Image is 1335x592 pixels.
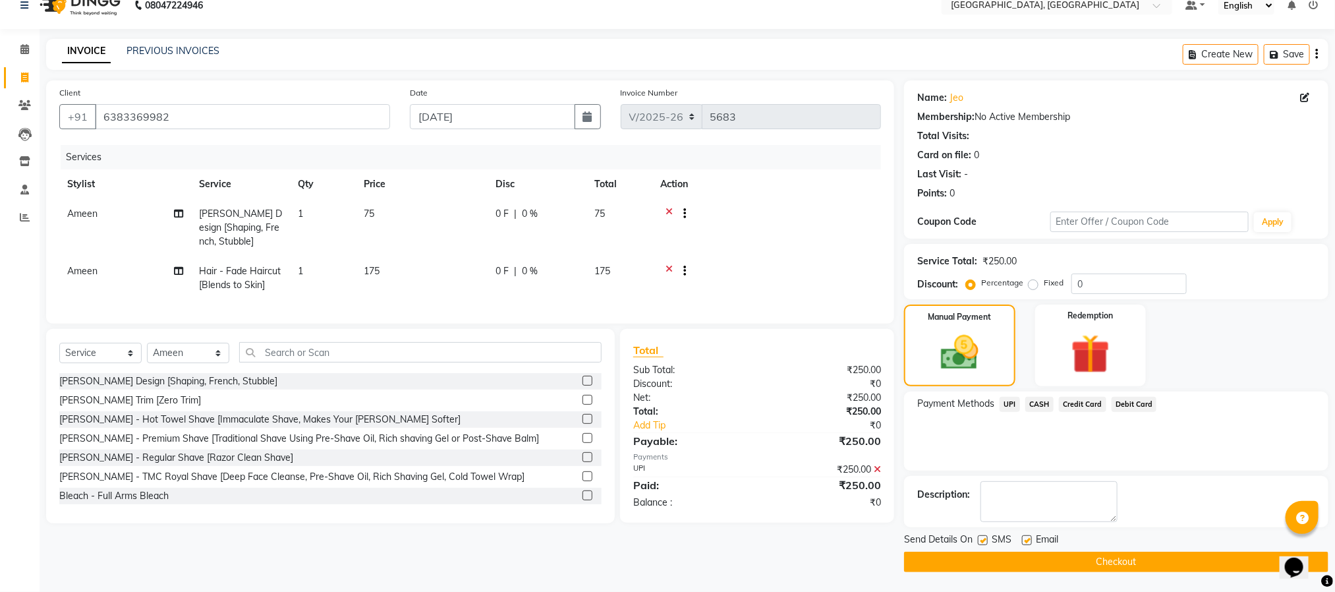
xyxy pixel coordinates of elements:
span: 1 [298,208,303,220]
span: Debit Card [1112,397,1157,412]
th: Disc [488,169,586,199]
div: Coupon Code [917,215,1050,229]
div: ₹0 [757,377,891,391]
div: ₹250.00 [982,254,1017,268]
div: Points: [917,187,947,200]
div: ₹0 [757,496,891,510]
div: Discount: [917,278,958,291]
label: Redemption [1067,310,1113,322]
input: Enter Offer / Coupon Code [1050,212,1249,232]
div: ₹0 [780,419,891,432]
th: Qty [290,169,356,199]
div: ₹250.00 [757,433,891,449]
img: _cash.svg [929,331,990,374]
label: Fixed [1044,277,1064,289]
span: 75 [594,208,605,220]
label: Percentage [981,277,1023,289]
div: Total Visits: [917,129,969,143]
th: Stylist [59,169,191,199]
img: _gift.svg [1059,330,1122,378]
div: Sub Total: [623,363,757,377]
span: 0 F [496,264,509,278]
button: Checkout [904,552,1328,572]
div: Balance : [623,496,757,510]
span: 1 [298,265,303,277]
div: Paid: [623,477,757,493]
span: Hair - Fade Haircut [Blends to Skin] [199,265,281,291]
span: Ameen [67,265,98,277]
div: ₹250.00 [757,391,891,405]
iframe: chat widget [1280,539,1322,579]
span: CASH [1025,397,1054,412]
div: [PERSON_NAME] - TMC Royal Shave [Deep Face Cleanse, Pre-Shave Oil, Rich Shaving Gel, Cold Towel W... [59,470,525,484]
th: Service [191,169,290,199]
th: Price [356,169,488,199]
div: [PERSON_NAME] - Regular Shave [Razor Clean Shave] [59,451,293,465]
div: - [964,167,968,181]
div: [PERSON_NAME] - Hot Towel Shave [Immaculate Shave, Makes Your [PERSON_NAME] Softer] [59,413,461,427]
input: Search or Scan [239,342,602,363]
div: [PERSON_NAME] - Premium Shave [Traditional Shave Using Pre-Shave Oil, Rich shaving Gel or Post-Sh... [59,432,539,446]
div: Name: [917,91,947,105]
div: Net: [623,391,757,405]
div: ₹250.00 [757,477,891,493]
a: PREVIOUS INVOICES [127,45,219,57]
div: Payments [633,452,881,463]
a: INVOICE [62,40,111,63]
span: Total [633,343,664,357]
div: Services [61,145,891,169]
th: Action [652,169,881,199]
div: 0 [950,187,955,200]
span: UPI [1000,397,1020,412]
div: Discount: [623,377,757,391]
label: Client [59,87,80,99]
div: No Active Membership [917,110,1315,124]
div: Card on file: [917,148,971,162]
div: Service Total: [917,254,977,268]
div: UPI [623,463,757,477]
span: SMS [992,533,1011,549]
a: Add Tip [623,419,780,432]
a: Jeo [950,91,963,105]
label: Invoice Number [621,87,678,99]
button: Create New [1183,44,1259,65]
div: ₹250.00 [757,363,891,377]
div: Description: [917,488,970,502]
span: Ameen [67,208,98,220]
div: [PERSON_NAME] Trim [Zero Trim] [59,394,201,407]
span: | [514,207,517,221]
div: Membership: [917,110,975,124]
div: Last Visit: [917,167,961,181]
div: ₹250.00 [757,405,891,419]
span: 175 [594,265,610,277]
span: | [514,264,517,278]
label: Date [410,87,428,99]
span: Payment Methods [917,397,994,411]
span: Credit Card [1059,397,1106,412]
div: Bleach - Full Arms Bleach [59,489,169,503]
button: Apply [1254,212,1292,232]
span: 175 [364,265,380,277]
span: 0 F [496,207,509,221]
span: 0 % [522,264,538,278]
span: Email [1036,533,1058,549]
th: Total [586,169,652,199]
span: 0 % [522,207,538,221]
input: Search by Name/Mobile/Email/Code [95,104,390,129]
button: +91 [59,104,96,129]
div: ₹250.00 [757,463,891,477]
span: [PERSON_NAME] Design [Shaping, French, Stubble] [199,208,282,247]
div: [PERSON_NAME] Design [Shaping, French, Stubble] [59,374,277,388]
div: Payable: [623,433,757,449]
div: 0 [974,148,979,162]
span: 75 [364,208,374,220]
div: Total: [623,405,757,419]
label: Manual Payment [928,311,992,323]
span: Send Details On [904,533,973,549]
button: Save [1264,44,1310,65]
